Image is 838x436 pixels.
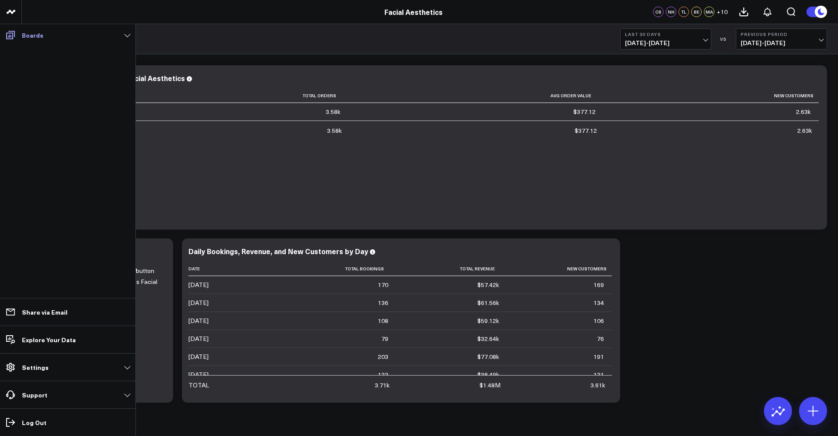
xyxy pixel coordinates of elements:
[704,7,714,17] div: MA
[593,352,604,361] div: 191
[188,280,209,289] div: [DATE]
[477,298,499,307] div: $61.56k
[593,280,604,289] div: 169
[188,381,209,390] div: TOTAL
[22,391,47,398] p: Support
[127,89,348,103] th: Total Orders
[188,352,209,361] div: [DATE]
[625,32,707,37] b: Last 30 Days
[691,7,702,17] div: BE
[477,316,499,325] div: $59.12k
[593,316,604,325] div: 106
[22,336,76,343] p: Explore Your Data
[375,381,390,390] div: 3.71k
[477,352,499,361] div: $77.08k
[590,381,605,390] div: 3.61k
[796,107,811,116] div: 2.63k
[378,370,388,379] div: 122
[507,262,612,276] th: New Customers
[348,89,604,103] th: Avg Order Value
[716,36,731,42] div: VS
[573,107,596,116] div: $377.12
[22,419,46,426] p: Log Out
[396,262,507,276] th: Total Revenue
[678,7,689,17] div: TL
[620,28,711,50] button: Last 30 Days[DATE]-[DATE]
[188,298,209,307] div: [DATE]
[188,262,276,276] th: Date
[188,246,368,256] div: Daily Bookings, Revenue, and New Customers by Day
[479,381,501,390] div: $1.48M
[378,316,388,325] div: 108
[188,334,209,343] div: [DATE]
[378,298,388,307] div: 136
[327,126,342,135] div: 3.58k
[3,415,133,430] a: Log Out
[593,370,604,379] div: 121
[653,7,664,17] div: CS
[604,89,819,103] th: New Customers
[797,126,812,135] div: 2.63k
[477,370,499,379] div: $38.49k
[22,364,49,371] p: Settings
[276,262,396,276] th: Total Bookings
[666,7,676,17] div: NH
[717,9,728,15] span: + 10
[22,308,67,315] p: Share via Email
[381,334,388,343] div: 79
[326,107,341,116] div: 3.58k
[575,126,597,135] div: $377.12
[384,7,443,17] a: Facial Aesthetics
[188,316,209,325] div: [DATE]
[736,28,827,50] button: Previous Period[DATE]-[DATE]
[477,334,499,343] div: $32.64k
[188,370,209,379] div: [DATE]
[378,280,388,289] div: 170
[22,32,43,39] p: Boards
[593,298,604,307] div: 134
[597,334,604,343] div: 76
[741,39,822,46] span: [DATE] - [DATE]
[741,32,822,37] b: Previous Period
[378,352,388,361] div: 203
[625,39,707,46] span: [DATE] - [DATE]
[717,7,728,17] button: +10
[477,280,499,289] div: $57.42k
